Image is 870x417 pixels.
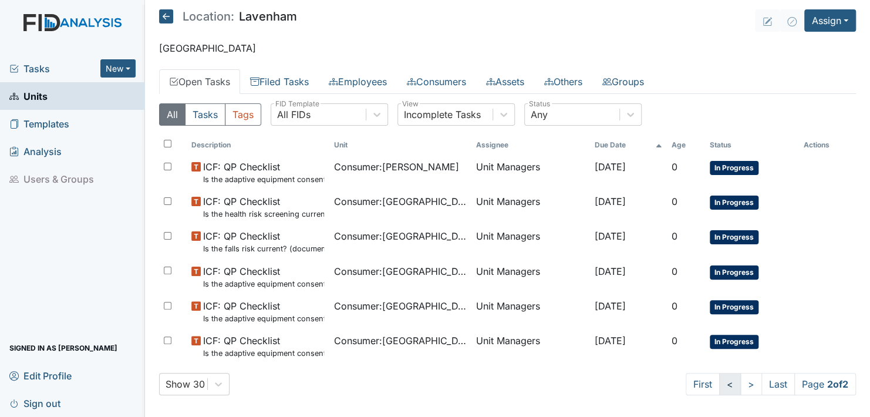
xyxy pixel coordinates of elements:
[159,103,261,126] div: Type filter
[203,264,325,290] span: ICF: QP Checklist Is the adaptive equipment consent current? (document the date in the comment se...
[9,115,69,133] span: Templates
[397,69,476,94] a: Consumers
[476,69,534,94] a: Assets
[667,135,705,155] th: Toggle SortBy
[710,300,758,314] span: In Progress
[225,103,261,126] button: Tags
[471,155,590,190] td: Unit Managers
[203,334,325,359] span: ICF: QP Checklist Is the adaptive equipment consent current? (document the date in the comment se...
[471,329,590,364] td: Unit Managers
[187,135,329,155] th: Toggle SortBy
[159,103,856,395] div: Open Tasks
[185,103,225,126] button: Tasks
[319,69,397,94] a: Employees
[534,69,592,94] a: Others
[595,161,626,173] span: [DATE]
[740,373,762,395] a: >
[471,135,590,155] th: Assignee
[183,11,234,22] span: Location:
[590,135,667,155] th: Toggle SortBy
[100,59,136,78] button: New
[203,299,325,324] span: ICF: QP Checklist Is the adaptive equipment consent current? (document the date in the comment se...
[203,174,325,185] small: Is the adaptive equipment consent current? (document the date in the comment section)
[203,160,325,185] span: ICF: QP Checklist Is the adaptive equipment consent current? (document the date in the comment se...
[9,142,62,160] span: Analysis
[672,161,677,173] span: 0
[595,300,626,312] span: [DATE]
[710,161,758,175] span: In Progress
[710,265,758,280] span: In Progress
[471,260,590,294] td: Unit Managers
[761,373,795,395] a: Last
[710,230,758,244] span: In Progress
[333,194,467,208] span: Consumer : [GEOGRAPHIC_DATA][PERSON_NAME][GEOGRAPHIC_DATA]
[333,299,467,313] span: Consumer : [GEOGRAPHIC_DATA][PERSON_NAME][GEOGRAPHIC_DATA]
[672,335,677,347] span: 0
[686,373,856,395] nav: task-pagination
[9,394,60,412] span: Sign out
[799,135,856,155] th: Actions
[804,9,856,32] button: Assign
[686,373,720,395] a: First
[203,243,325,254] small: Is the falls risk current? (document the date in the comment section)
[333,334,467,348] span: Consumer : [GEOGRAPHIC_DATA][PERSON_NAME][GEOGRAPHIC_DATA]
[159,69,240,94] a: Open Tasks
[277,107,311,122] div: All FIDs
[203,208,325,220] small: Is the health risk screening current? (document the date in the comment section)
[471,294,590,329] td: Unit Managers
[710,335,758,349] span: In Progress
[9,366,72,385] span: Edit Profile
[203,194,325,220] span: ICF: QP Checklist Is the health risk screening current? (document the date in the comment section)
[471,190,590,224] td: Unit Managers
[9,339,117,357] span: Signed in as [PERSON_NAME]
[333,229,467,243] span: Consumer : [GEOGRAPHIC_DATA][PERSON_NAME][GEOGRAPHIC_DATA]
[827,378,848,390] strong: 2 of 2
[404,107,481,122] div: Incomplete Tasks
[203,278,325,290] small: Is the adaptive equipment consent current? (document the date in the comment section)
[672,265,677,277] span: 0
[710,196,758,210] span: In Progress
[9,87,48,105] span: Units
[672,300,677,312] span: 0
[203,313,325,324] small: Is the adaptive equipment consent current? (document the date in the comment section)
[333,264,467,278] span: Consumer : [GEOGRAPHIC_DATA][PERSON_NAME][GEOGRAPHIC_DATA]
[203,229,325,254] span: ICF: QP Checklist Is the falls risk current? (document the date in the comment section)
[672,230,677,242] span: 0
[203,348,325,359] small: Is the adaptive equipment consent current? (document the date in the comment section)
[595,196,626,207] span: [DATE]
[471,224,590,259] td: Unit Managers
[159,41,856,55] p: [GEOGRAPHIC_DATA]
[719,373,741,395] a: <
[595,335,626,347] span: [DATE]
[595,230,626,242] span: [DATE]
[164,140,171,147] input: Toggle All Rows Selected
[159,9,297,23] h5: Lavenham
[794,373,856,395] span: Page
[333,160,458,174] span: Consumer : [PERSON_NAME]
[9,62,100,76] a: Tasks
[705,135,799,155] th: Toggle SortBy
[240,69,319,94] a: Filed Tasks
[595,265,626,277] span: [DATE]
[329,135,471,155] th: Toggle SortBy
[159,103,186,126] button: All
[166,377,205,391] div: Show 30
[592,69,654,94] a: Groups
[672,196,677,207] span: 0
[531,107,548,122] div: Any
